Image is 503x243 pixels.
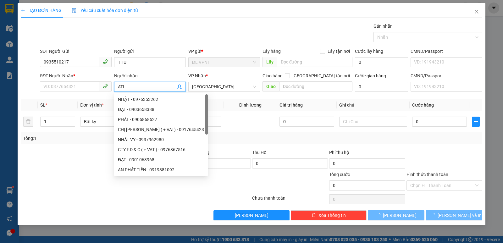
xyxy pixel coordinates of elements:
div: CMND/Passport [411,48,482,55]
b: [DOMAIN_NAME] [53,24,86,29]
span: Giao [263,81,279,91]
span: Định lượng [239,102,262,108]
b: Gửi khách hàng [39,9,62,39]
span: Tổng cước [329,172,350,177]
span: ĐL Quận 1 [192,82,256,91]
div: AN PHÁT TIẾN - 0919881092 [118,166,204,173]
span: Lấy hàng [263,49,281,54]
span: loading [376,213,383,217]
div: CTY F.D & C ( + VAT ) - 0976867516 [118,146,204,153]
div: Người gửi [114,48,186,55]
span: phone [103,84,108,89]
span: [GEOGRAPHIC_DATA] tận nơi [290,72,352,79]
button: [PERSON_NAME] [213,210,289,220]
button: deleteXóa Thông tin [291,210,367,220]
div: AN PHÁT TIẾN - 0919881092 [114,165,208,175]
th: Ghi chú [337,99,410,111]
span: Lấy tận nơi [325,48,352,55]
li: (c) 2017 [53,30,86,38]
div: Phí thu hộ [329,149,405,158]
div: Tổng: 1 [23,135,195,142]
span: [PERSON_NAME] và In [438,212,482,219]
span: Bất kỳ [84,117,144,126]
span: plus [472,119,479,124]
div: ĐẠT - 0901063968 [118,156,204,163]
div: SĐT Người Gửi [40,48,112,55]
span: Giá trị hàng [279,102,303,108]
span: Thu Hộ [252,150,267,155]
div: NHẤT VY - 0937962980 [118,136,204,143]
span: Đơn vị tính [80,102,104,108]
span: user-add [177,84,182,89]
span: plus [21,8,25,13]
div: NHẤT VY - 0937962980 [114,135,208,145]
button: plus [472,117,480,127]
label: Hình thức thanh toán [406,172,448,177]
div: ĐẠT - 0901063968 [114,155,208,165]
div: CMND/Passport [411,72,482,79]
div: NHẬT - 0976353262 [114,94,208,104]
input: Dọc đường [279,81,353,91]
img: icon [72,8,77,13]
span: delete [312,213,316,218]
span: loading [431,213,438,217]
div: VP gửi [188,48,260,55]
b: Phúc An Express [8,41,33,81]
button: delete [23,117,33,127]
div: ĐẠT - 0903658388 [118,106,204,113]
input: 0 [279,117,334,127]
button: [PERSON_NAME] [368,210,424,220]
input: Ghi Chú [339,117,407,127]
input: Dọc đường [277,57,353,67]
span: Cước hàng [412,102,434,108]
img: logo.jpg [8,8,39,39]
button: [PERSON_NAME] và In [426,210,482,220]
div: CHỊ [PERSON_NAME] ( + VAT) - 0917645423 [118,126,204,133]
label: Cước giao hàng [355,73,386,78]
span: Lấy [263,57,277,67]
span: [PERSON_NAME] [235,212,268,219]
input: Ghi chú đơn hàng [175,158,251,168]
div: SĐT Người Nhận [40,72,112,79]
span: SL [40,102,45,108]
span: VP Nhận [188,73,206,78]
div: PHÁT - 0905868527 [114,114,208,124]
span: ĐL VPNT [192,58,256,67]
span: close [474,9,479,14]
div: NHẬT - 0976353262 [118,96,204,103]
span: Xóa Thông tin [318,212,346,219]
input: Cước lấy hàng [355,57,408,67]
div: Người nhận [114,72,186,79]
span: Yêu cầu xuất hóa đơn điện tử [72,8,138,13]
label: Cước lấy hàng [355,49,383,54]
span: Giao hàng [263,73,283,78]
div: Chưa thanh toán [251,195,329,206]
img: logo.jpg [68,8,83,23]
input: Cước giao hàng [355,82,408,92]
span: [PERSON_NAME] [383,212,417,219]
div: CTY F.D & C ( + VAT ) - 0976867516 [114,145,208,155]
div: PHÁT - 0905868527 [118,116,204,123]
div: ĐẠT - 0903658388 [114,104,208,114]
div: CHỊ TÍN ( + VAT) - 0917645423 [114,124,208,135]
span: phone [103,59,108,64]
button: Close [468,3,485,21]
label: Gán nhãn [373,24,393,29]
span: TẠO ĐƠN HÀNG [21,8,62,13]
